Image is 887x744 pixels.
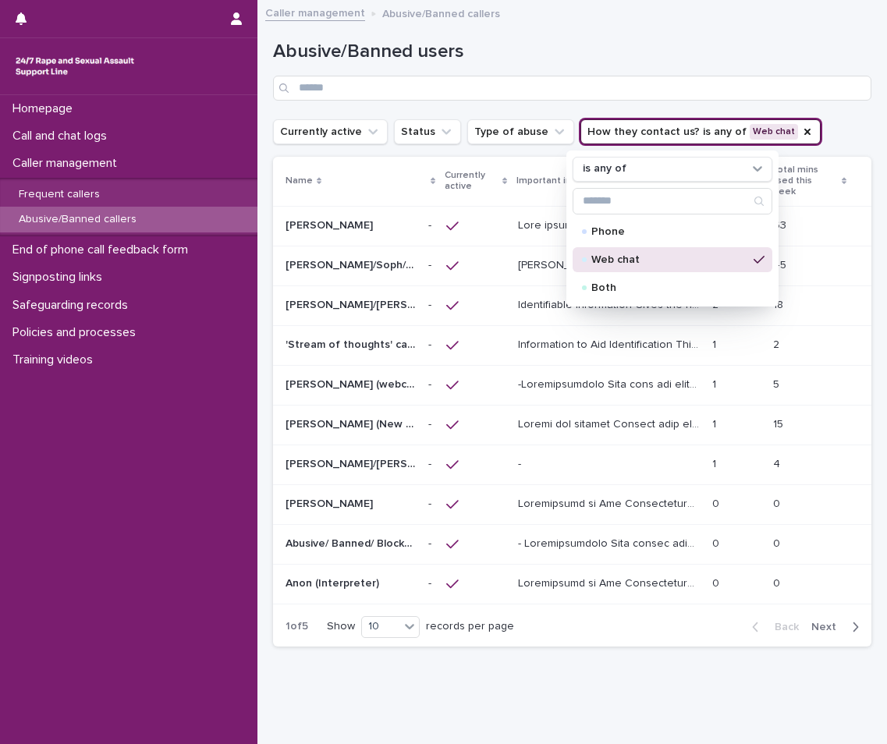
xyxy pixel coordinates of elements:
[773,574,783,590] p: 0
[712,415,719,431] p: 1
[773,296,786,312] p: 18
[273,484,871,524] tr: [PERSON_NAME][PERSON_NAME] -- Loremipsumd si Ame Consecteturadi: Eli se doe temporincidid utl et ...
[428,296,435,312] p: -
[362,618,399,635] div: 10
[518,296,702,312] p: Identifiable Information Gives the names Kevin, Dean, Neil, David, James, Ben or or sometimes sta...
[518,256,702,272] p: Alice was raped by their partner last year and they're currently facing ongoing domestic abuse fr...
[6,243,200,257] p: End of phone call feedback form
[394,119,461,144] button: Status
[6,129,119,143] p: Call and chat logs
[286,375,419,391] p: [PERSON_NAME] (webchat)
[286,574,382,590] p: Anon (Interpreter)
[518,574,702,590] p: Information to Aid Identification He asks for an Urdu or Hindi interpreter. He often requests a f...
[286,534,419,551] p: Abusive/ Banned/ Blocked Lorry driver/Vanessa/Stacey/Lisa
[286,296,419,312] p: Kevin/Neil/David/James/Colin/ Ben/ Craig
[773,375,782,391] p: 5
[273,246,871,285] tr: [PERSON_NAME]/Soph/[PERSON_NAME]/[PERSON_NAME]/Scarlet/[PERSON_NAME] - Banned/Webchatter[PERSON_N...
[591,282,747,293] p: Both
[518,415,702,431] p: Reason for profile Support them to adhere to our 2 chats per week policy, they appear to be calli...
[591,254,747,265] p: Web chat
[426,620,514,633] p: records per page
[518,534,702,551] p: - Identification This caller uses a variety of traditionally women's names such as Vanessa, Lisa,...
[428,335,435,352] p: -
[273,524,871,564] tr: Abusive/ Banned/ Blocked Lorry driver/[PERSON_NAME]/[PERSON_NAME]/[PERSON_NAME]Abusive/ Banned/ B...
[428,216,435,232] p: -
[573,189,772,214] input: Search
[6,188,112,201] p: Frequent callers
[773,216,789,232] p: 63
[518,216,702,232] p: This caller is not able to call us any longer - see below Information to Aid Identification: She ...
[428,256,435,272] p: -
[428,415,435,431] p: -
[273,41,871,63] h1: Abusive/Banned users
[273,608,321,646] p: 1 of 5
[273,206,871,246] tr: [PERSON_NAME][PERSON_NAME] -- Lore ipsumd si ame cons ad elit se doe tempor - inc utlab Etdolorem...
[445,167,498,196] p: Currently active
[773,335,782,352] p: 2
[6,101,85,116] p: Homepage
[740,620,805,634] button: Back
[773,494,783,511] p: 0
[428,455,435,471] p: -
[805,620,871,634] button: Next
[273,445,871,484] tr: [PERSON_NAME]/[PERSON_NAME]/[PERSON_NAME][PERSON_NAME]/[PERSON_NAME]/[PERSON_NAME] -- -- 11 44
[273,285,871,325] tr: [PERSON_NAME]/[PERSON_NAME]/[PERSON_NAME]/[PERSON_NAME]/[PERSON_NAME]/ [PERSON_NAME]/ [PERSON_NAM...
[518,375,702,391] p: -Identification This user was contacting us for at least 6 months. On some occasions he has conta...
[428,574,435,590] p: -
[286,494,376,511] p: [PERSON_NAME]
[712,574,722,590] p: 0
[712,455,719,471] p: 1
[286,256,419,272] p: Alice/Soph/Alexis/Danni/Scarlet/Katy - Banned/Webchatter
[811,622,846,632] span: Next
[6,298,140,313] p: Safeguarding records
[773,534,783,551] p: 0
[6,353,105,367] p: Training videos
[516,172,616,190] p: Important information
[712,534,722,551] p: 0
[580,119,821,144] button: How they contact us?
[286,335,419,352] p: 'Stream of thoughts' caller/webchat user
[382,4,500,21] p: Abusive/Banned callers
[286,216,376,232] p: [PERSON_NAME]
[273,119,388,144] button: Currently active
[12,51,137,82] img: rhQMoQhaT3yELyF149Cw
[518,455,524,471] p: -
[712,494,722,511] p: 0
[467,119,574,144] button: Type of abuse
[428,494,435,511] p: -
[591,226,747,237] p: Phone
[273,405,871,445] tr: [PERSON_NAME] (New caller)[PERSON_NAME] (New caller) -- Loremi dol sitamet Consect adip el seddoe...
[518,335,702,352] p: Information to Aid Identification This caller presents in a way that suggests they are in a strea...
[573,188,772,214] div: Search
[327,620,355,633] p: Show
[428,375,435,391] p: -
[273,76,871,101] input: Search
[265,3,365,21] a: Caller management
[286,172,313,190] p: Name
[773,455,783,471] p: 4
[772,161,837,201] p: Total mins used this week
[518,494,702,511] p: Information to Aid Identification: Due to the inappropriate use of the support line, this caller ...
[6,270,115,285] p: Signposting links
[773,256,789,272] p: 45
[286,455,419,471] p: [PERSON_NAME]/[PERSON_NAME]/[PERSON_NAME]
[286,415,419,431] p: [PERSON_NAME] (New caller)
[712,375,719,391] p: 1
[6,213,149,226] p: Abusive/Banned callers
[765,622,799,632] span: Back
[428,534,435,551] p: -
[583,162,626,175] p: is any of
[6,156,130,171] p: Caller management
[712,335,719,352] p: 1
[6,325,148,340] p: Policies and processes
[273,564,871,604] tr: Anon (Interpreter)Anon (Interpreter) -- Loremipsumd si Ame Consecteturadi El sedd eiu te Inci ut ...
[273,325,871,365] tr: 'Stream of thoughts' caller/webchat user'Stream of thoughts' caller/webchat user -- Information t...
[273,365,871,405] tr: [PERSON_NAME] (webchat)[PERSON_NAME] (webchat) -- -Loremipsumdolo Sita cons adi elitseddoe te inc...
[773,415,786,431] p: 15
